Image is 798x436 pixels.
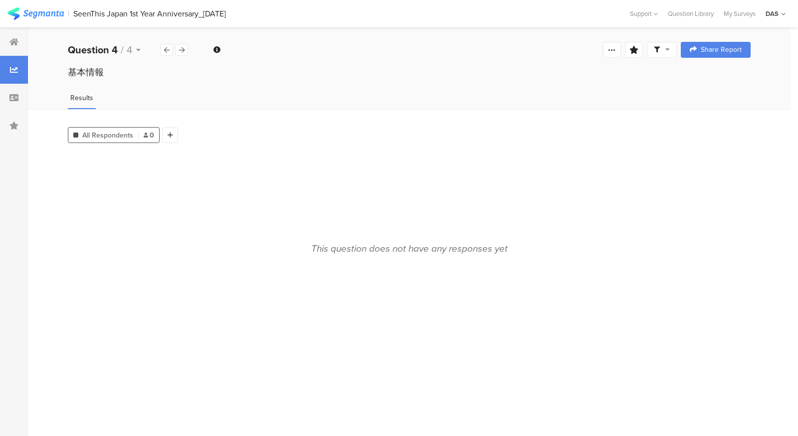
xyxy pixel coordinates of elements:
[68,8,69,19] div: |
[144,130,154,141] span: 0
[7,7,64,20] img: segmanta logo
[73,9,226,18] div: SeenThis Japan 1st Year Anniversary_[DATE]
[68,42,118,57] b: Question 4
[68,66,751,79] div: 基本情報
[121,42,124,57] span: /
[719,9,761,18] a: My Surveys
[70,93,93,103] span: Results
[82,130,133,141] span: All Respondents
[663,9,719,18] a: Question Library
[127,42,132,57] span: 4
[701,46,742,53] span: Share Report
[766,9,779,18] div: DAS
[311,241,508,256] div: This question does not have any responses yet
[630,6,658,21] div: Support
